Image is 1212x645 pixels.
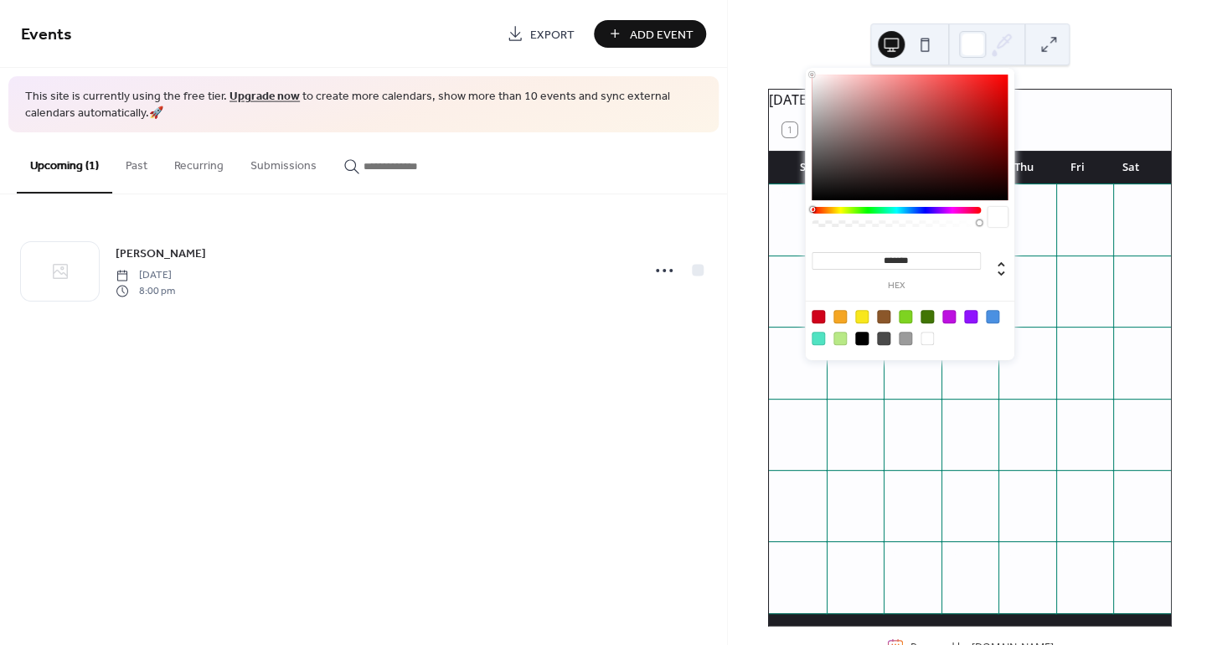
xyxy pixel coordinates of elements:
div: Sat [1104,151,1158,184]
div: #F5A623 [833,310,847,323]
div: 24 [1061,404,1074,416]
div: #8B572A [877,310,890,323]
div: 2 [774,546,787,559]
span: Events [21,18,72,51]
div: #B8E986 [833,332,847,345]
div: 31 [1061,475,1074,488]
div: #4A4A4A [877,332,890,345]
div: #417505 [921,310,934,323]
div: 4 [1118,189,1131,202]
div: 26 [774,475,787,488]
div: #000000 [855,332,869,345]
a: Export [494,20,587,48]
a: Upgrade now [230,85,300,108]
div: 8 [1118,546,1131,559]
div: 6 [1003,546,1016,559]
div: #50E3C2 [812,332,825,345]
span: [PERSON_NAME] [116,245,206,263]
div: 3 [1061,189,1074,202]
span: [DATE] [116,268,175,283]
div: 10 [1061,261,1074,273]
button: Recurring [161,132,237,192]
span: 8:00 pm [116,283,175,298]
div: [DATE] [769,90,1171,110]
div: 27 [832,475,844,488]
div: 18 [1118,332,1131,344]
div: 20 [832,404,844,416]
button: Past [112,132,161,192]
span: Export [530,26,575,44]
div: #4A90E2 [986,310,999,323]
div: 23 [1003,404,1016,416]
div: 21 [889,404,901,416]
a: [PERSON_NAME] [116,244,206,263]
div: Fri [1050,151,1104,184]
div: 5 [774,261,787,273]
button: Submissions [237,132,330,192]
div: #F8E71C [855,310,869,323]
div: 3 [832,546,844,559]
div: 25 [1118,404,1131,416]
button: Upcoming (1) [17,132,112,193]
div: #7ED321 [899,310,912,323]
div: #9B9B9B [899,332,912,345]
div: Thu [997,151,1050,184]
div: 29 [946,475,959,488]
div: #D0021B [812,310,825,323]
label: hex [812,281,981,291]
div: 1 [1118,475,1131,488]
div: #9013FE [964,310,977,323]
div: 11 [1118,261,1131,273]
div: 4 [889,546,901,559]
div: 17 [1061,332,1074,344]
div: 28 [889,475,901,488]
div: 22 [946,404,959,416]
div: 19 [774,404,787,416]
div: 12 [774,332,787,344]
div: 28 [774,189,787,202]
span: This site is currently using the free tier. to create more calendars, show more than 10 events an... [25,89,702,121]
div: #FFFFFF [921,332,934,345]
span: Add Event [630,26,694,44]
div: 30 [1003,475,1016,488]
div: #BD10E0 [942,310,956,323]
button: Add Event [594,20,706,48]
div: 7 [1061,546,1074,559]
div: Sun [782,151,836,184]
div: 5 [946,546,959,559]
